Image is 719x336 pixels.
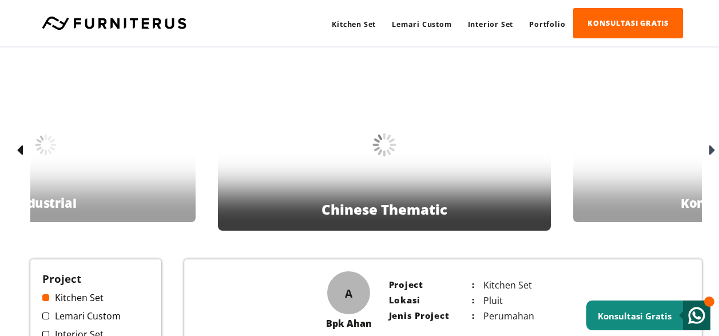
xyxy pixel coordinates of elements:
[345,285,352,301] span: A
[326,317,372,330] div: Bpk Ahan
[475,310,561,322] p: Perumahan
[42,271,149,286] h3: Project
[15,194,77,211] p: Industrial
[324,9,384,39] a: Kitchen Set
[389,310,475,322] p: Jenis Project
[389,294,475,307] p: Lokasi
[573,8,683,38] a: KONSULTASI GRATIS
[475,294,561,307] p: Pluit
[586,301,710,330] a: Konsultasi Gratis
[475,279,561,291] p: Kitchen Set
[389,279,475,291] p: Project
[42,310,149,322] a: Lemari Custom
[521,9,573,39] a: Portfolio
[321,200,447,219] p: Chinese Thematic
[598,310,672,322] small: Konsultasi Gratis
[460,9,522,39] a: Interior Set
[42,291,149,304] a: Kitchen Set
[384,9,459,39] a: Lemari Custom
